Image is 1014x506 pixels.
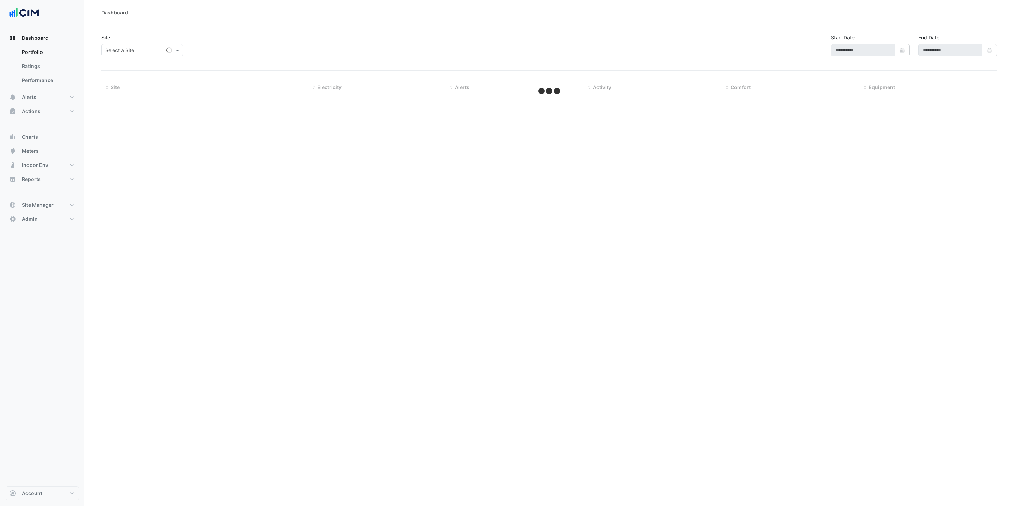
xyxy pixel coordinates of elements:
[9,201,16,208] app-icon: Site Manager
[9,35,16,42] app-icon: Dashboard
[6,172,79,186] button: Reports
[16,45,79,59] a: Portfolio
[918,34,939,41] label: End Date
[6,130,79,144] button: Charts
[22,201,54,208] span: Site Manager
[22,35,49,42] span: Dashboard
[9,108,16,115] app-icon: Actions
[869,84,895,90] span: Equipment
[101,9,128,16] div: Dashboard
[6,212,79,226] button: Admin
[22,133,38,140] span: Charts
[9,176,16,183] app-icon: Reports
[6,90,79,104] button: Alerts
[6,144,79,158] button: Meters
[6,158,79,172] button: Indoor Env
[317,84,342,90] span: Electricity
[9,148,16,155] app-icon: Meters
[9,133,16,140] app-icon: Charts
[111,84,120,90] span: Site
[731,84,751,90] span: Comfort
[8,6,40,20] img: Company Logo
[593,84,611,90] span: Activity
[22,94,36,101] span: Alerts
[6,198,79,212] button: Site Manager
[6,104,79,118] button: Actions
[455,84,469,90] span: Alerts
[22,108,40,115] span: Actions
[9,162,16,169] app-icon: Indoor Env
[22,162,48,169] span: Indoor Env
[22,148,39,155] span: Meters
[22,215,38,223] span: Admin
[9,215,16,223] app-icon: Admin
[16,73,79,87] a: Performance
[6,31,79,45] button: Dashboard
[9,94,16,101] app-icon: Alerts
[101,34,110,41] label: Site
[22,490,42,497] span: Account
[6,45,79,90] div: Dashboard
[22,176,41,183] span: Reports
[6,486,79,500] button: Account
[831,34,855,41] label: Start Date
[16,59,79,73] a: Ratings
